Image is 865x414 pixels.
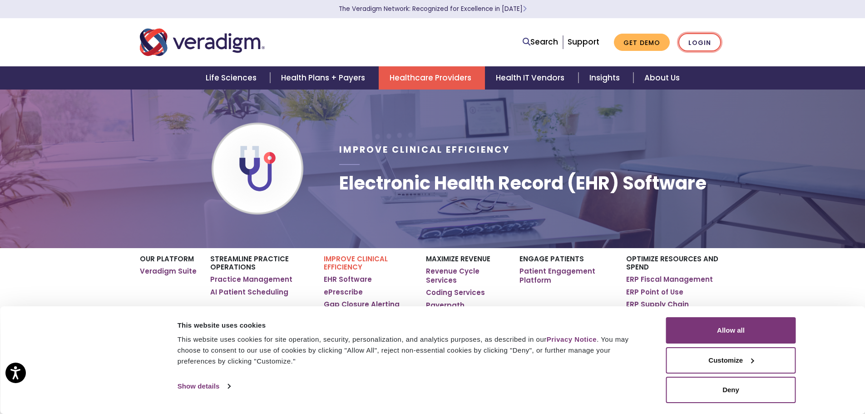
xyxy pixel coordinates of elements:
a: Gap Closure Alerting [324,300,400,309]
a: Veradigm Suite [140,267,197,276]
a: ePrescribe [324,288,363,297]
div: This website uses cookies for site operation, security, personalization, and analytics purposes, ... [178,334,646,367]
a: The Veradigm Network: Recognized for Excellence in [DATE]Learn More [339,5,527,13]
img: Veradigm logo [140,27,265,57]
a: ERP Supply Chain [626,300,689,309]
a: About Us [633,66,691,90]
h1: Electronic Health Record (EHR) Software [339,172,707,194]
a: ERP Fiscal Management [626,275,713,284]
span: Learn More [523,5,527,13]
a: ERP Point of Use [626,288,683,297]
a: Support [568,36,599,47]
div: This website uses cookies [178,320,646,331]
a: Healthcare Providers [379,66,485,90]
a: Payerpath Clearinghouse [426,301,505,319]
a: AI Patient Scheduling [210,288,288,297]
span: Improve Clinical Efficiency [339,144,510,156]
a: Patient Engagement Platform [519,267,613,284]
a: Revenue Cycle Services [426,267,505,284]
a: EHR Software [324,275,372,284]
a: Show details [178,379,230,393]
a: Get Demo [614,34,670,51]
a: Health Plans + Payers [270,66,379,90]
button: Allow all [666,317,796,344]
iframe: Drift Chat Widget [691,349,854,403]
a: Privacy Notice [547,335,597,343]
a: Coding Services [426,288,485,297]
a: Practice Management [210,275,292,284]
button: Deny [666,377,796,403]
a: Life Sciences [195,66,270,90]
a: Login [678,33,721,52]
button: Customize [666,347,796,374]
a: Insights [578,66,633,90]
a: Health IT Vendors [485,66,578,90]
a: Search [523,36,558,48]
